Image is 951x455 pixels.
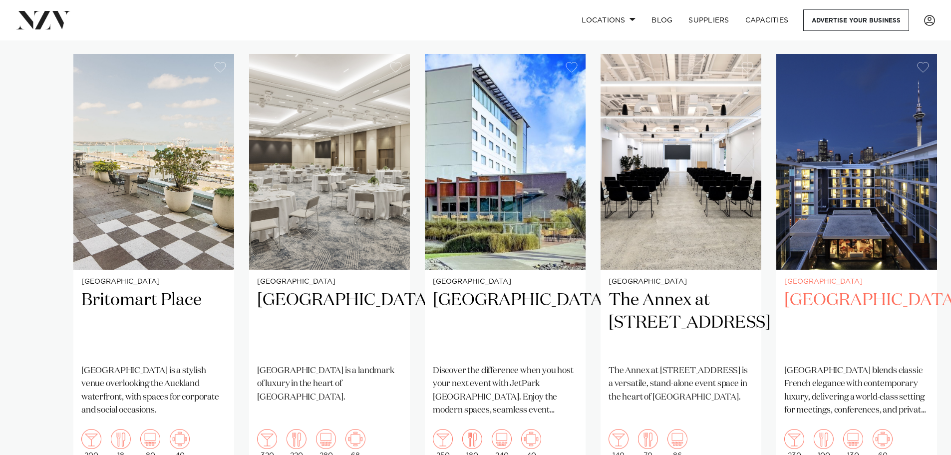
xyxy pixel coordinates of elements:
[287,429,307,449] img: dining.png
[776,54,937,270] img: Sofitel Auckland Viaduct Harbour hotel venue
[81,429,101,449] img: cocktail.png
[170,429,190,449] img: meeting.png
[574,9,643,31] a: Locations
[609,289,753,357] h2: The Annex at [STREET_ADDRESS]
[609,365,753,404] p: The Annex at [STREET_ADDRESS] is a versatile, stand-alone event space in the heart of [GEOGRAPHIC...
[843,429,863,449] img: theatre.png
[814,429,834,449] img: dining.png
[784,429,804,449] img: cocktail.png
[784,278,929,286] small: [GEOGRAPHIC_DATA]
[433,278,578,286] small: [GEOGRAPHIC_DATA]
[873,429,893,449] img: meeting.png
[316,429,336,449] img: theatre.png
[803,9,909,31] a: Advertise your business
[257,289,402,357] h2: [GEOGRAPHIC_DATA]
[345,429,365,449] img: meeting.png
[257,278,402,286] small: [GEOGRAPHIC_DATA]
[140,429,160,449] img: theatre.png
[643,9,680,31] a: BLOG
[462,429,482,449] img: dining.png
[111,429,131,449] img: dining.png
[81,365,226,417] p: [GEOGRAPHIC_DATA] is a stylish venue overlooking the Auckland waterfront, with spaces for corpora...
[737,9,797,31] a: Capacities
[680,9,737,31] a: SUPPLIERS
[81,278,226,286] small: [GEOGRAPHIC_DATA]
[638,429,658,449] img: dining.png
[667,429,687,449] img: theatre.png
[257,365,402,404] p: [GEOGRAPHIC_DATA] is a landmark of luxury in the heart of [GEOGRAPHIC_DATA].
[521,429,541,449] img: meeting.png
[433,365,578,417] p: Discover the difference when you host your next event with JetPark [GEOGRAPHIC_DATA]. Enjoy the m...
[433,289,578,357] h2: [GEOGRAPHIC_DATA]
[16,11,70,29] img: nzv-logo.png
[257,429,277,449] img: cocktail.png
[433,429,453,449] img: cocktail.png
[609,429,629,449] img: cocktail.png
[784,289,929,357] h2: [GEOGRAPHIC_DATA]
[784,365,929,417] p: [GEOGRAPHIC_DATA] blends classic French elegance with contemporary luxury, delivering a world-cla...
[609,278,753,286] small: [GEOGRAPHIC_DATA]
[492,429,512,449] img: theatre.png
[81,289,226,357] h2: Britomart Place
